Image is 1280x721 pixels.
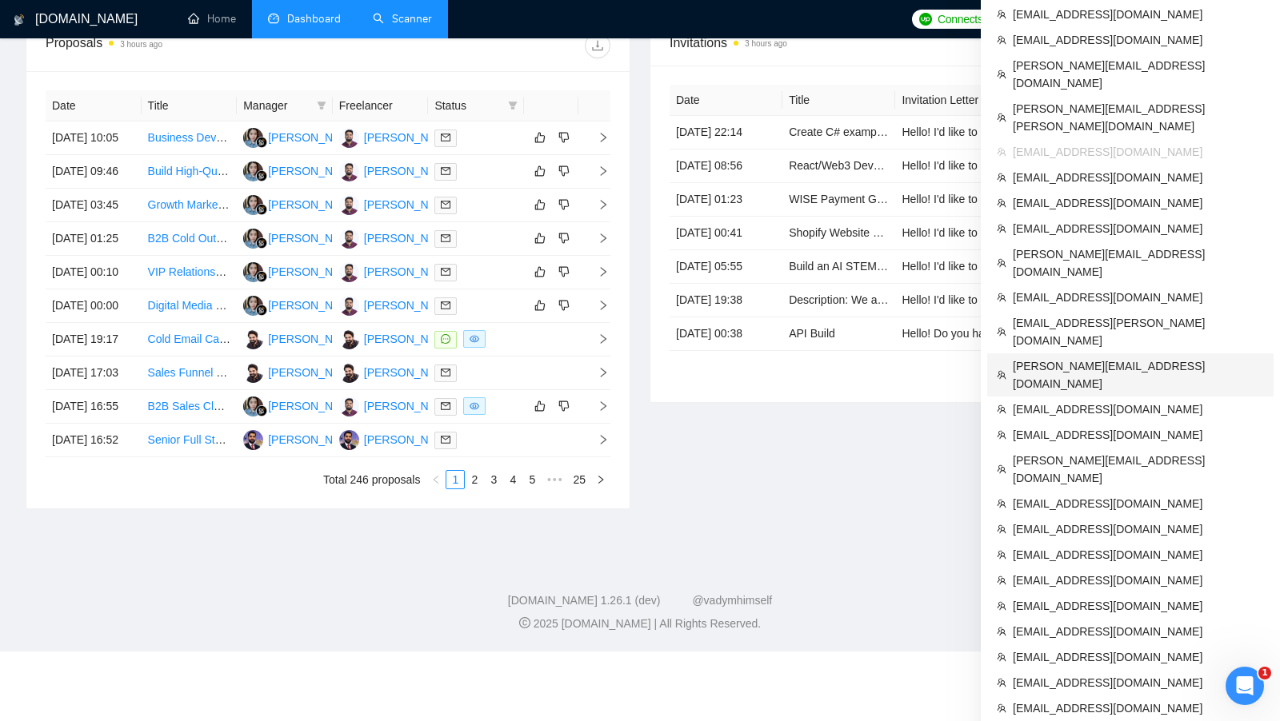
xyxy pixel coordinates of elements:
span: [EMAIL_ADDRESS][DOMAIN_NAME] [1013,623,1264,640]
img: gigradar-bm.png [256,170,267,181]
td: Senior Full Stack Developer for Responsive Site [142,424,238,457]
img: gigradar-bm.png [256,204,267,215]
td: Shopify Website Development Expert Needed [782,217,895,250]
a: SL[PERSON_NAME] [243,265,360,277]
span: team [997,113,1006,122]
td: [DATE] 09:46 [46,155,142,189]
td: Description: We are building a SaaS invoicing platform (Simplify Invoice) [782,284,895,317]
td: [DATE] 03:45 [46,189,142,222]
img: HA [339,396,359,416]
td: Create C# examples for new open-source web application framework [782,116,895,149]
span: team [997,147,1006,157]
a: SL[PERSON_NAME] [243,399,360,412]
img: HA [339,296,359,316]
span: team [997,258,1006,268]
span: Dashboard [287,12,341,26]
span: like [534,198,546,211]
span: team [997,678,1006,687]
span: [EMAIL_ADDRESS][DOMAIN_NAME] [1013,289,1264,306]
a: 2 [466,471,483,488]
a: Digital Media Freelancer – Audit, Optimize, and Grow Our Campaigns [148,299,494,312]
img: gigradar-bm.png [256,305,267,316]
span: right [585,233,609,244]
li: 5 [522,470,542,489]
a: SJ[PERSON_NAME] [243,365,360,378]
a: AA[PERSON_NAME] [243,432,360,445]
div: [PERSON_NAME] [268,162,360,180]
span: Status [434,97,502,114]
button: right [591,470,610,489]
span: right [596,475,606,484]
td: React/Web3 Developer to complete DEX Project [782,149,895,183]
img: HA [339,161,359,181]
span: mail [441,133,450,142]
span: [EMAIL_ADDRESS][DOMAIN_NAME] [1013,495,1264,512]
div: [PERSON_NAME] [268,263,360,281]
span: ••• [542,470,567,489]
span: Connects: [938,10,986,28]
a: SJ[PERSON_NAME] [339,365,456,378]
span: team [997,404,1006,414]
span: Invitations [670,33,1234,53]
a: searchScanner [373,12,432,26]
a: SL[PERSON_NAME] [243,197,360,210]
a: [DOMAIN_NAME] 1.26.1 (dev) [508,594,661,607]
a: 5 [523,471,541,488]
span: team [997,70,1006,79]
td: Growth Marketing / Sales Funnel Expert for Events [142,189,238,222]
a: Senior Full Stack Developer for Responsive Site [148,433,387,446]
div: [PERSON_NAME] [268,229,360,247]
a: 3 [485,471,502,488]
span: right [585,333,609,345]
div: [PERSON_NAME] [268,196,360,213]
span: dislike [558,299,570,312]
img: gigradar-bm.png [256,405,267,416]
td: Digital Media Freelancer – Audit, Optimize, and Grow Our Campaigns [142,289,238,323]
img: HA [339,128,359,148]
span: [EMAIL_ADDRESS][DOMAIN_NAME] [1013,169,1264,186]
td: Build High-Quality Lead Lists (Furniture Store Owners & Marketers) [142,155,238,189]
div: [PERSON_NAME] [268,397,360,415]
td: Build an AI STEM Explainer: black-board handwriting + synced voice, solver-verified [782,250,895,284]
button: dislike [554,161,574,181]
a: SL[PERSON_NAME] [243,231,360,244]
span: [EMAIL_ADDRESS][DOMAIN_NAME] [1013,520,1264,538]
time: 3 hours ago [120,40,162,49]
li: 25 [567,470,591,489]
td: API Build [782,317,895,351]
span: [EMAIL_ADDRESS][DOMAIN_NAME] [1013,31,1264,49]
span: [EMAIL_ADDRESS][DOMAIN_NAME] [1013,400,1264,418]
th: Invitation Letter [895,85,1008,116]
span: dislike [558,198,570,211]
span: [PERSON_NAME][EMAIL_ADDRESS][DOMAIN_NAME] [1013,245,1264,281]
span: [EMAIL_ADDRESS][DOMAIN_NAME] [1013,699,1264,717]
img: gigradar-bm.png [256,237,267,249]
span: [EMAIL_ADDRESS][DOMAIN_NAME] [1013,597,1264,615]
span: [PERSON_NAME][EMAIL_ADDRESS][DOMAIN_NAME] [1013,357,1264,392]
td: [DATE] 17:03 [46,357,142,390]
a: HA[PERSON_NAME] [339,197,456,210]
a: HA[PERSON_NAME] [339,265,456,277]
a: API Build [789,327,835,340]
a: @vadymhimself [692,594,772,607]
span: dislike [558,165,570,177]
a: 25 [568,471,590,488]
div: [PERSON_NAME] [364,196,456,213]
a: Sales Funnel & Cold Outreach Email Setup [148,366,362,379]
span: mail [441,301,450,310]
span: team [997,550,1006,560]
button: download [585,33,610,58]
a: Cold Email Campaign Optimisation Expert Needed [148,333,399,345]
a: SL[PERSON_NAME] [243,164,360,177]
img: HA [339,262,359,282]
span: mail [441,401,450,411]
span: like [534,299,546,312]
a: SJ[PERSON_NAME] [243,332,360,345]
span: right [585,434,609,445]
td: [DATE] 16:52 [46,424,142,457]
button: like [530,229,550,248]
iframe: Intercom live chat [1226,667,1264,705]
span: right [585,367,609,378]
span: [EMAIL_ADDRESS][DOMAIN_NAME] [1013,426,1264,444]
a: HA[PERSON_NAME] [339,231,456,244]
